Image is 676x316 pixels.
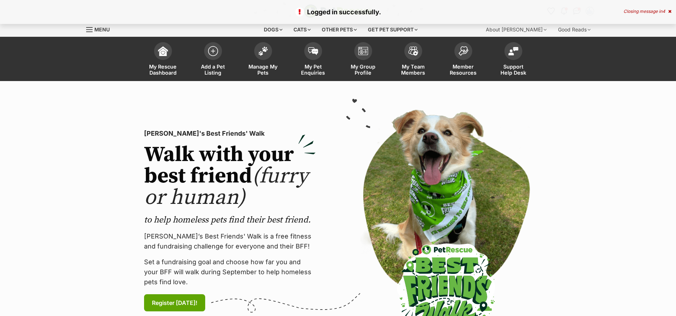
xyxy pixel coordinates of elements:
[147,64,179,76] span: My Rescue Dashboard
[408,46,418,56] img: team-members-icon-5396bd8760b3fe7c0b43da4ab00e1e3bb1a5d9ba89233759b79545d2d3fc5d0d.svg
[458,46,468,56] img: member-resources-icon-8e73f808a243e03378d46382f2149f9095a855e16c252ad45f914b54edf8863c.svg
[144,257,316,287] p: Set a fundraising goal and choose how far you and your BFF will walk during September to help hom...
[144,144,316,209] h2: Walk with your best friend
[338,39,388,81] a: My Group Profile
[508,47,518,55] img: help-desk-icon-fdf02630f3aa405de69fd3d07c3f3aa587a6932b1a1747fa1d2bba05be0121f9.svg
[138,39,188,81] a: My Rescue Dashboard
[259,22,287,37] div: Dogs
[388,39,438,81] a: My Team Members
[553,22,596,37] div: Good Reads
[488,39,538,81] a: Support Help Desk
[188,39,238,81] a: Add a Pet Listing
[317,22,362,37] div: Other pets
[94,26,110,32] span: Menu
[308,47,318,55] img: pet-enquiries-icon-7e3ad2cf08bfb03b45e93fb7055b45f3efa6380592205ae92323e6603595dc1f.svg
[288,39,338,81] a: My Pet Enquiries
[158,46,168,56] img: dashboard-icon-eb2f2d2d3e046f16d808141f083e7271f6b2e854fb5c12c21221c1fb7104beca.svg
[144,294,205,311] a: Register [DATE]!
[258,46,268,56] img: manage-my-pets-icon-02211641906a0b7f246fdf0571729dbe1e7629f14944591b6c1af311fb30b64b.svg
[208,46,218,56] img: add-pet-listing-icon-0afa8454b4691262ce3f59096e99ab1cd57d4a30225e0717b998d2c9b9846f56.svg
[397,64,429,76] span: My Team Members
[288,22,316,37] div: Cats
[238,39,288,81] a: Manage My Pets
[363,22,423,37] div: Get pet support
[144,129,316,139] p: [PERSON_NAME]'s Best Friends' Walk
[447,64,479,76] span: Member Resources
[347,64,379,76] span: My Group Profile
[438,39,488,81] a: Member Resources
[297,64,329,76] span: My Pet Enquiries
[86,22,115,35] a: Menu
[144,214,316,226] p: to help homeless pets find their best friend.
[247,64,279,76] span: Manage My Pets
[152,299,197,307] span: Register [DATE]!
[144,231,316,251] p: [PERSON_NAME]’s Best Friends' Walk is a free fitness and fundraising challenge for everyone and t...
[497,64,529,76] span: Support Help Desk
[144,163,308,211] span: (furry or human)
[197,64,229,76] span: Add a Pet Listing
[358,47,368,55] img: group-profile-icon-3fa3cf56718a62981997c0bc7e787c4b2cf8bcc04b72c1350f741eb67cf2f40e.svg
[481,22,552,37] div: About [PERSON_NAME]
